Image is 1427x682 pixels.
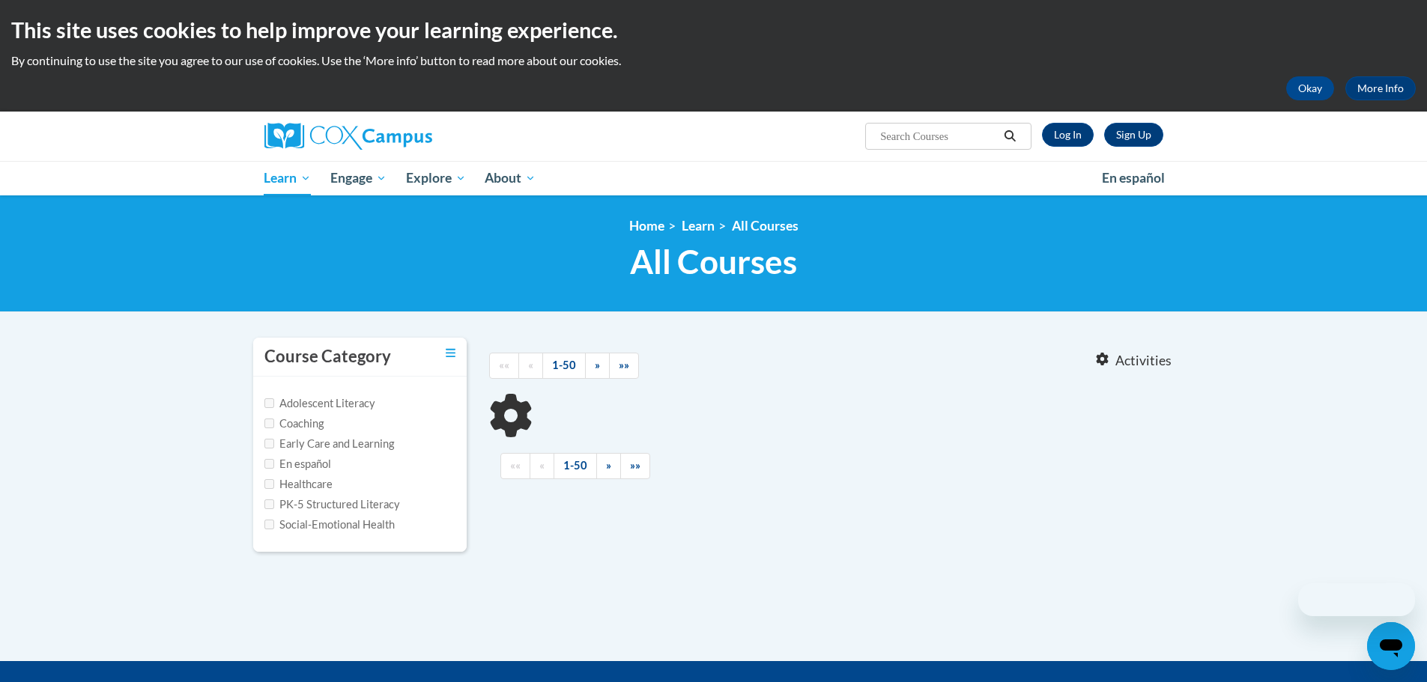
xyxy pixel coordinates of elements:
[1367,622,1415,670] iframe: Button to launch messaging window
[321,161,396,195] a: Engage
[518,353,543,379] a: Previous
[500,453,530,479] a: Begining
[264,415,324,432] label: Coaching
[406,169,466,187] span: Explore
[242,161,1186,195] div: Main menu
[879,127,999,145] input: Search Courses
[264,398,274,408] input: Checkbox for Options
[264,123,549,150] a: Cox Campus
[554,453,597,479] a: 1-50
[630,242,797,281] span: All Courses
[330,169,387,187] span: Engage
[999,127,1021,145] button: Search
[475,161,545,195] a: About
[596,453,621,479] a: Next
[732,218,799,234] a: All Courses
[1092,162,1175,194] a: En español
[528,359,533,371] span: «
[489,353,519,379] a: Begining
[264,456,331,472] label: En español
[264,436,394,452] label: Early Care and Learning
[1345,76,1416,100] a: More Info
[1286,76,1334,100] button: Okay
[1115,353,1172,369] span: Activities
[446,345,455,362] a: Toggle collapse
[11,52,1416,69] p: By continuing to use the site you agree to our use of cookies. Use the ‘More info’ button to read...
[264,345,391,368] h3: Course Category
[606,459,611,472] span: »
[585,353,610,379] a: Next
[264,123,432,150] img: Cox Campus
[1042,123,1094,147] a: Log In
[630,459,640,472] span: »»
[682,218,715,234] a: Learn
[595,359,600,371] span: »
[396,161,476,195] a: Explore
[530,453,554,479] a: Previous
[264,496,400,513] label: PK-5 Structured Literacy
[619,359,629,371] span: »»
[264,169,311,187] span: Learn
[264,459,274,469] input: Checkbox for Options
[1298,583,1415,616] iframe: Message from company
[629,218,664,234] a: Home
[264,499,274,509] input: Checkbox for Options
[11,15,1416,45] h2: This site uses cookies to help improve your learning experience.
[539,459,545,472] span: «
[499,359,509,371] span: ««
[264,476,333,493] label: Healthcare
[485,169,536,187] span: About
[264,418,274,428] input: Checkbox for Options
[255,161,321,195] a: Learn
[510,459,521,472] span: ««
[1104,123,1163,147] a: Register
[264,520,274,529] input: Checkbox for Options
[542,353,586,379] a: 1-50
[264,439,274,448] input: Checkbox for Options
[264,517,395,533] label: Social-Emotional Health
[264,479,274,489] input: Checkbox for Options
[264,395,375,412] label: Adolescent Literacy
[1102,170,1165,186] span: En español
[609,353,639,379] a: End
[620,453,650,479] a: End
